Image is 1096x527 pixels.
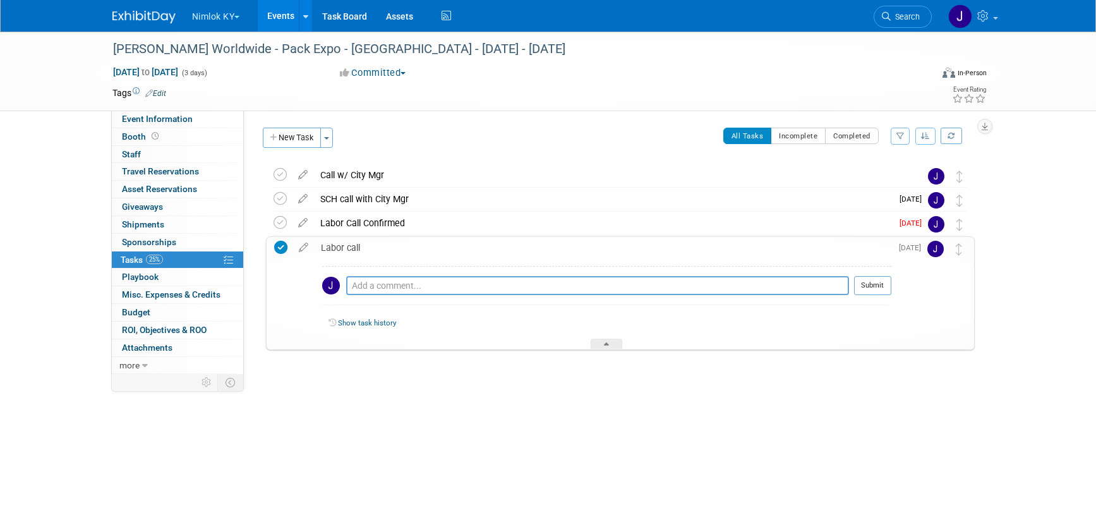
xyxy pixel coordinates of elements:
[948,4,972,28] img: Jamie Dunn
[122,219,164,229] span: Shipments
[928,192,944,209] img: Jamie Dunn
[122,114,193,124] span: Event Information
[292,242,315,253] a: edit
[956,171,963,183] i: Move task
[112,216,243,233] a: Shipments
[112,269,243,286] a: Playbook
[121,255,163,265] span: Tasks
[109,38,913,61] div: [PERSON_NAME] Worldwide - Pack Expo - [GEOGRAPHIC_DATA] - [DATE] - [DATE]
[119,360,140,370] span: more
[335,66,411,80] button: Committed
[112,146,243,163] a: Staff
[927,241,944,257] img: Jamie Dunn
[112,234,243,251] a: Sponsorships
[145,89,166,98] a: Edit
[857,66,987,85] div: Event Format
[217,374,243,391] td: Toggle Event Tabs
[338,318,396,327] a: Show task history
[314,164,903,186] div: Call w/ City Mgr
[140,67,152,77] span: to
[112,286,243,303] a: Misc. Expenses & Credits
[112,87,166,99] td: Tags
[112,66,179,78] span: [DATE] [DATE]
[112,128,243,145] a: Booth
[122,149,141,159] span: Staff
[314,188,892,210] div: SCH call with City Mgr
[112,339,243,356] a: Attachments
[322,277,340,294] img: Jamie Dunn
[292,169,314,181] a: edit
[292,217,314,229] a: edit
[112,357,243,374] a: more
[825,128,879,144] button: Completed
[952,87,986,93] div: Event Rating
[181,69,207,77] span: (3 days)
[899,243,927,252] span: [DATE]
[149,131,161,141] span: Booth not reserved yet
[928,216,944,233] img: Jamie Dunn
[112,163,243,180] a: Travel Reservations
[112,11,176,23] img: ExhibitDay
[314,212,892,234] div: Labor Call Confirmed
[874,6,932,28] a: Search
[956,219,963,231] i: Move task
[771,128,826,144] button: Incomplete
[122,272,159,282] span: Playbook
[112,181,243,198] a: Asset Reservations
[122,184,197,194] span: Asset Reservations
[112,322,243,339] a: ROI, Objectives & ROO
[112,198,243,215] a: Giveaways
[891,12,920,21] span: Search
[196,374,218,391] td: Personalize Event Tab Strip
[122,202,163,212] span: Giveaways
[292,193,314,205] a: edit
[112,304,243,321] a: Budget
[941,128,962,144] a: Refresh
[122,307,150,317] span: Budget
[854,276,891,295] button: Submit
[956,243,962,255] i: Move task
[957,68,987,78] div: In-Person
[928,168,944,185] img: Jamie Dunn
[122,325,207,335] span: ROI, Objectives & ROO
[956,195,963,207] i: Move task
[122,131,161,142] span: Booth
[315,237,891,258] div: Labor call
[112,251,243,269] a: Tasks25%
[122,166,199,176] span: Travel Reservations
[112,111,243,128] a: Event Information
[723,128,772,144] button: All Tasks
[146,255,163,264] span: 25%
[122,289,220,300] span: Misc. Expenses & Credits
[900,195,928,203] span: [DATE]
[122,342,172,353] span: Attachments
[942,68,955,78] img: Format-Inperson.png
[122,237,176,247] span: Sponsorships
[900,219,928,227] span: [DATE]
[263,128,321,148] button: New Task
